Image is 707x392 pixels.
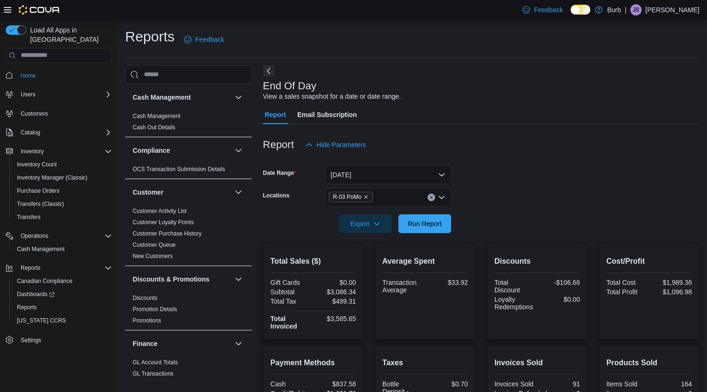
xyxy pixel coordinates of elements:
button: Cash Management [133,93,231,102]
span: Catalog [21,129,40,136]
span: Dashboards [13,289,112,300]
h3: End Of Day [263,80,317,92]
span: Report [265,105,286,124]
button: Cash Management [9,243,116,256]
button: [US_STATE] CCRS [9,314,116,327]
a: Reports [13,302,40,313]
div: Items Sold [606,380,647,388]
div: $0.00 [539,296,580,303]
h3: Finance [133,339,158,348]
span: Run Report [408,219,442,228]
img: Cova [19,5,61,15]
span: Customer Queue [133,241,175,249]
button: Remove R-03 PoMo from selection in this group [363,194,369,200]
button: Settings [2,333,116,346]
button: Cash Management [233,92,244,103]
button: Transfers [9,211,116,224]
a: New Customers [133,253,173,259]
span: R-03 PoMo [333,192,362,202]
span: Reports [21,264,40,272]
div: Total Tax [270,298,311,305]
span: Feedback [195,35,224,44]
a: Feedback [519,0,566,19]
div: -$106.66 [539,279,580,286]
button: Reports [9,301,116,314]
span: Cash Management [17,245,64,253]
button: Canadian Compliance [9,274,116,288]
a: Cash Management [13,243,68,255]
button: Export [339,214,392,233]
div: Total Profit [606,288,647,296]
span: Cash Management [13,243,112,255]
div: Transaction Average [382,279,423,294]
button: Inventory [17,146,48,157]
a: Dashboards [13,289,58,300]
span: Home [17,70,112,81]
span: Settings [21,337,41,344]
a: Inventory Manager (Classic) [13,172,91,183]
span: [US_STATE] CCRS [17,317,66,324]
span: Transfers [13,212,112,223]
button: Purchase Orders [9,184,116,197]
div: View a sales snapshot for a date or date range. [263,92,401,102]
span: New Customers [133,252,173,260]
div: Subtotal [270,288,311,296]
span: Washington CCRS [13,315,112,326]
button: Catalog [17,127,44,138]
button: Open list of options [438,194,445,201]
span: Hide Parameters [317,140,366,149]
button: Hide Parameters [302,135,370,154]
a: Customer Loyalty Points [133,219,194,226]
a: Feedback [180,30,228,49]
span: Cash Management [133,112,180,120]
span: Export [345,214,386,233]
button: Operations [2,229,116,243]
h2: Cost/Profit [606,256,692,267]
button: Next [263,65,274,77]
nav: Complex example [6,65,112,371]
a: Customer Purchase History [133,230,202,237]
span: Inventory [21,148,44,155]
div: $837.58 [315,380,356,388]
div: Jared Bingham [630,4,642,16]
div: $1,989.36 [651,279,692,286]
button: Discounts & Promotions [233,274,244,285]
span: Transfers (Classic) [13,198,112,210]
span: Dashboards [17,290,55,298]
div: Customer [125,205,252,266]
span: Inventory Manager (Classic) [17,174,87,181]
span: R-03 PoMo [329,192,373,202]
button: Users [17,89,39,100]
span: Inventory Manager (Classic) [13,172,112,183]
a: Promotion Details [133,306,177,313]
label: Date Range [263,169,296,177]
span: Inventory Count [17,161,57,168]
div: $0.00 [315,279,356,286]
div: $499.31 [315,298,356,305]
h2: Discounts [494,256,580,267]
button: Clear input [428,194,435,201]
div: $3,086.34 [315,288,356,296]
span: Purchase Orders [13,185,112,196]
span: Feedback [534,5,563,15]
a: Promotions [133,317,161,324]
p: [PERSON_NAME] [645,4,699,16]
button: Discounts & Promotions [133,274,231,284]
button: [DATE] [325,165,451,184]
div: Compliance [125,164,252,179]
span: GL Account Totals [133,359,178,366]
h3: Compliance [133,146,170,155]
span: Inventory [17,146,112,157]
div: 91 [539,380,580,388]
p: Burb [607,4,621,16]
button: Inventory [2,145,116,158]
h3: Report [263,139,294,150]
button: Inventory Count [9,158,116,171]
button: Catalog [2,126,116,139]
div: 164 [651,380,692,388]
div: Invoices Sold [494,380,535,388]
span: Cash Out Details [133,124,175,131]
span: Inventory Count [13,159,112,170]
span: Transfers (Classic) [17,200,64,208]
